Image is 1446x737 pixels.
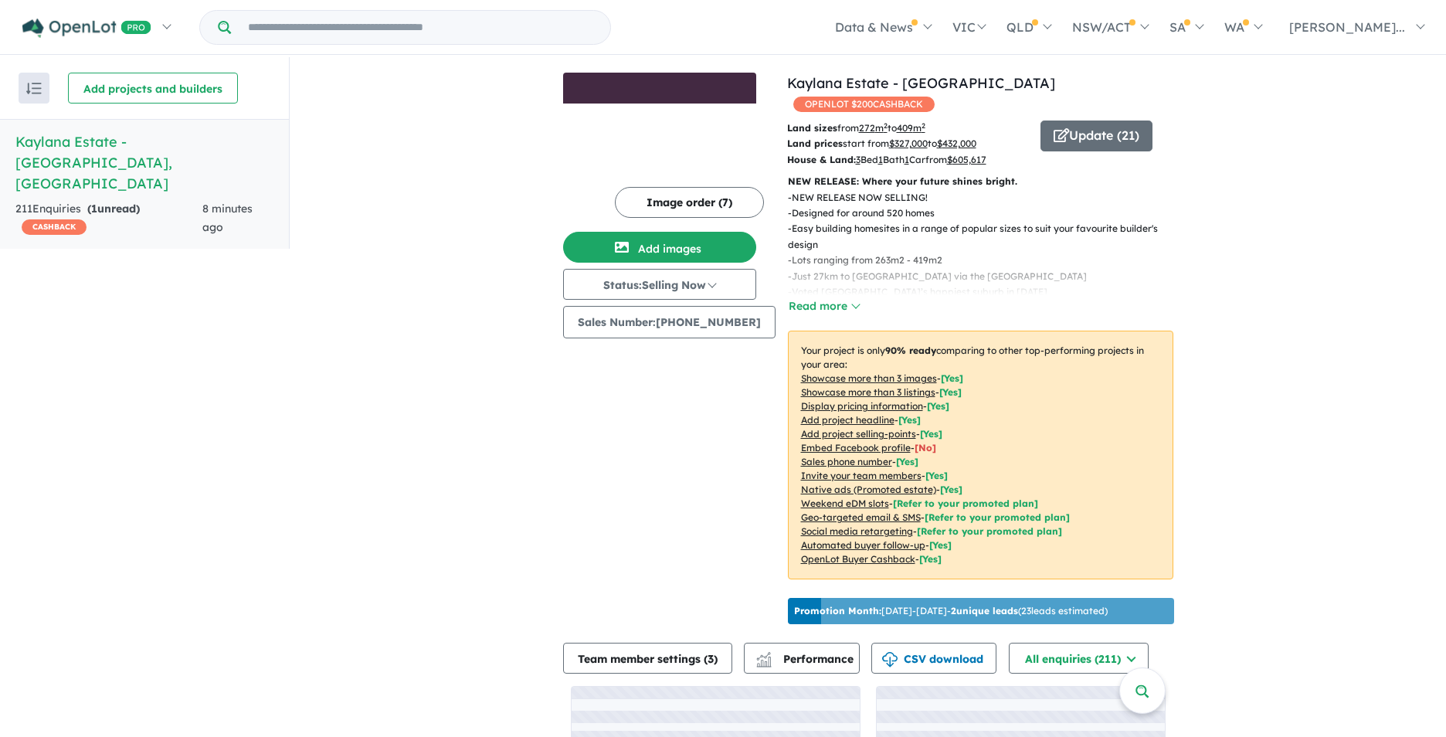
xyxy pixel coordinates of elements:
sup: 2 [922,121,925,130]
button: All enquiries (211) [1009,643,1149,674]
u: Native ads (Promoted estate) [801,484,936,495]
strong: ( unread) [87,202,140,216]
button: CSV download [871,643,996,674]
span: 3 [708,652,714,666]
button: Update (21) [1040,121,1152,151]
span: to [888,122,925,134]
button: Read more [788,297,860,315]
p: - Just 27km to [GEOGRAPHIC_DATA] via the [GEOGRAPHIC_DATA] [788,269,1186,284]
sup: 2 [884,121,888,130]
u: 3 [856,154,860,165]
p: [DATE] - [DATE] - ( 23 leads estimated) [794,604,1108,618]
p: from [787,121,1029,136]
img: download icon [882,652,898,667]
span: [ Yes ] [927,400,949,412]
b: Promotion Month: [794,605,881,616]
span: [ Yes ] [925,470,948,481]
a: Kaylana Estate - [GEOGRAPHIC_DATA] [787,74,1055,92]
u: $ 432,000 [937,138,976,149]
u: Weekend eDM slots [801,498,889,509]
span: [Refer to your promoted plan] [917,525,1062,537]
p: - Lots ranging from 263m2 - 419m2 [788,253,1186,268]
span: [Refer to your promoted plan] [893,498,1038,509]
span: [Yes] [940,484,962,495]
span: 1 [91,202,97,216]
div: 211 Enquir ies [15,200,202,237]
img: line-chart.svg [756,652,770,661]
u: 1 [905,154,909,165]
input: Try estate name, suburb, builder or developer [234,11,607,44]
img: Openlot PRO Logo White [22,19,151,38]
span: [PERSON_NAME]... [1289,19,1405,35]
span: Performance [759,652,854,666]
b: House & Land: [787,154,856,165]
b: Land sizes [787,122,837,134]
u: 272 m [859,122,888,134]
button: Add projects and builders [68,73,238,104]
span: to [928,138,976,149]
button: Add images [563,232,756,263]
p: start from [787,136,1029,151]
span: [Yes] [919,553,942,565]
p: Your project is only comparing to other top-performing projects in your area: - - - - - - - - - -... [788,331,1173,579]
u: OpenLot Buyer Cashback [801,553,915,565]
u: Embed Facebook profile [801,442,911,453]
u: Add project headline [801,414,894,426]
button: Status:Selling Now [563,269,756,300]
p: - Designed for around 520 homes [788,205,1186,221]
u: Automated buyer follow-up [801,539,925,551]
button: Team member settings (3) [563,643,732,674]
u: Display pricing information [801,400,923,412]
span: [ Yes ] [898,414,921,426]
span: [ Yes ] [941,372,963,384]
p: Bed Bath Car from [787,152,1029,168]
u: 1 [878,154,883,165]
button: Image order (7) [615,187,764,218]
span: [ Yes ] [896,456,918,467]
h5: Kaylana Estate - [GEOGRAPHIC_DATA] , [GEOGRAPHIC_DATA] [15,131,273,194]
span: [Refer to your promoted plan] [925,511,1070,523]
u: Sales phone number [801,456,892,467]
b: 90 % ready [885,345,936,356]
u: Geo-targeted email & SMS [801,511,921,523]
span: [ Yes ] [920,428,942,440]
p: - Easy building homesites in a range of popular sizes to suit your favourite builder's design [788,221,1186,253]
span: [ No ] [915,442,936,453]
p: - Voted [GEOGRAPHIC_DATA]’s happiest suburb in [DATE] [788,284,1186,300]
button: Performance [744,643,860,674]
b: Land prices [787,138,843,149]
u: $ 327,000 [889,138,928,149]
u: Invite your team members [801,470,922,481]
span: OPENLOT $ 200 CASHBACK [793,97,935,112]
img: bar-chart.svg [756,657,772,667]
img: sort.svg [26,83,42,94]
u: Social media retargeting [801,525,913,537]
span: CASHBACK [22,219,87,235]
p: - NEW RELEASE NOW SELLING! [788,190,1186,205]
span: 8 minutes ago [202,202,253,234]
p: NEW RELEASE: Where your future shines bright. [788,174,1173,189]
u: $ 605,617 [947,154,986,165]
button: Sales Number:[PHONE_NUMBER] [563,306,776,338]
u: Showcase more than 3 images [801,372,937,384]
u: 409 m [897,122,925,134]
span: [ Yes ] [939,386,962,398]
u: Add project selling-points [801,428,916,440]
u: Showcase more than 3 listings [801,386,935,398]
b: 2 unique leads [951,605,1018,616]
span: [Yes] [929,539,952,551]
